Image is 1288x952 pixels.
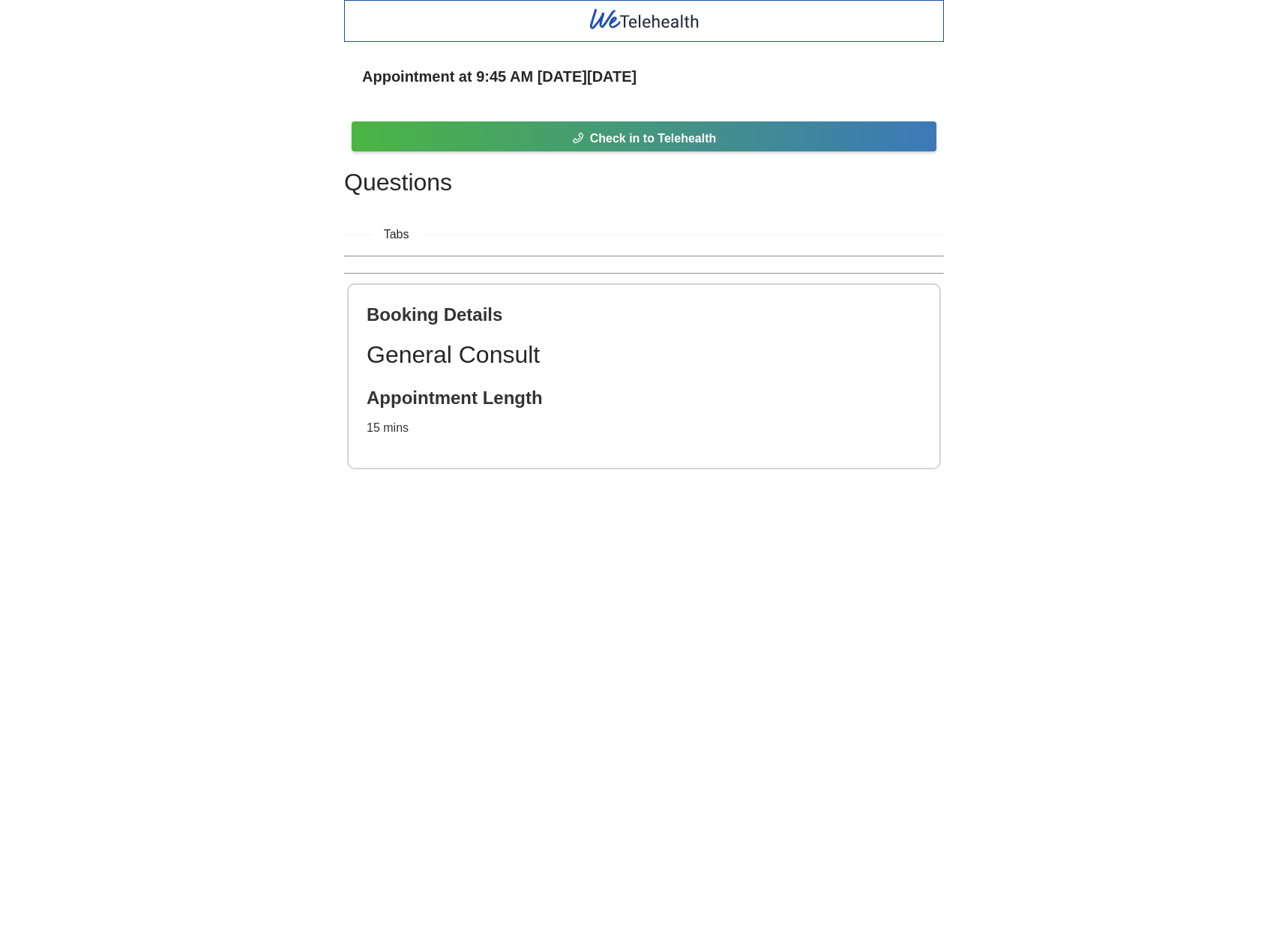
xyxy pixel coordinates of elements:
[572,132,584,146] span: phone
[367,418,921,438] p: 15 mins
[367,336,921,374] h1: General Consult
[367,303,921,326] h2: Booking Details
[367,386,921,409] h2: Appointment Length
[590,129,717,148] span: Check in to Telehealth
[344,163,944,201] h1: Questions
[372,225,421,244] span: Tabs
[352,121,936,151] button: phoneCheck in to Telehealth
[588,7,701,31] img: WeTelehealth
[362,64,637,88] span: Appointment at 9:45 AM on Tue 26 Aug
